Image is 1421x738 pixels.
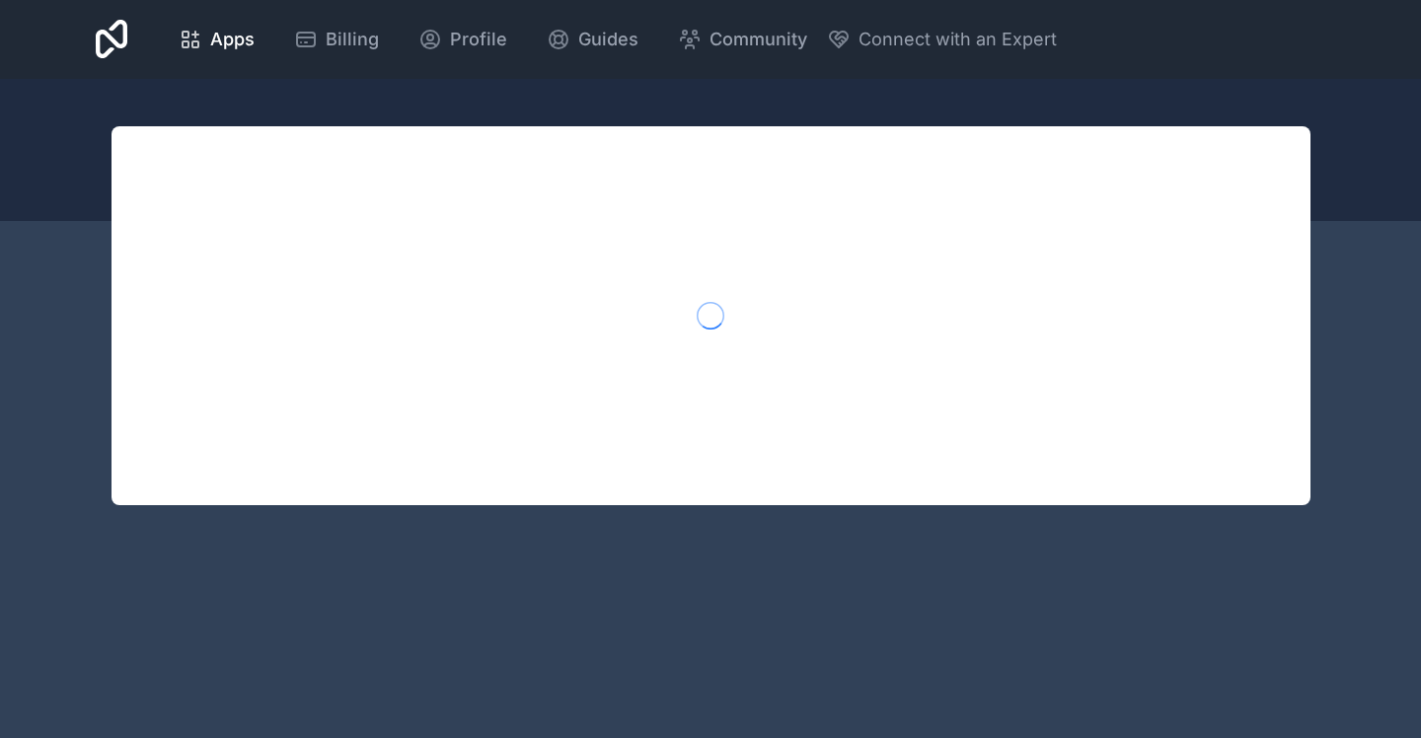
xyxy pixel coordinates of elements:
[210,26,255,53] span: Apps
[859,26,1057,53] span: Connect with an Expert
[278,18,395,61] a: Billing
[326,26,379,53] span: Billing
[403,18,523,61] a: Profile
[450,26,507,53] span: Profile
[662,18,823,61] a: Community
[531,18,654,61] a: Guides
[827,26,1057,53] button: Connect with an Expert
[578,26,638,53] span: Guides
[710,26,807,53] span: Community
[163,18,270,61] a: Apps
